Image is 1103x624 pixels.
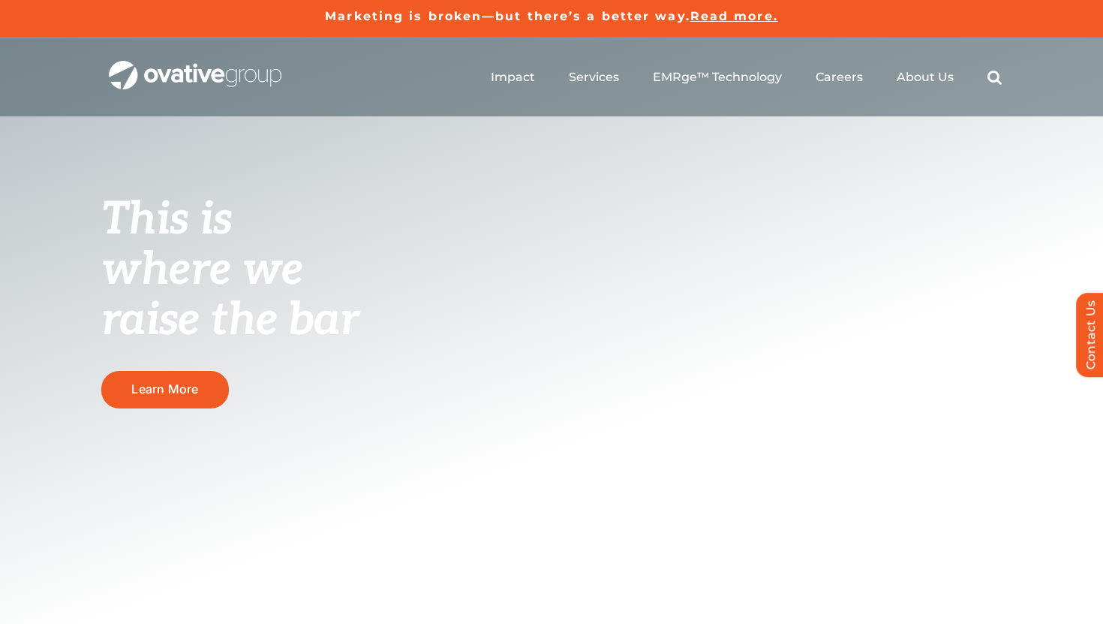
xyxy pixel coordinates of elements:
span: This is [101,193,232,247]
a: Services [569,70,619,85]
a: Read more. [690,9,778,23]
nav: Menu [491,53,1002,101]
a: Search [987,70,1002,85]
a: Impact [491,70,535,85]
span: where we raise the bar [101,243,359,348]
a: Learn More [101,371,229,408]
a: EMRge™ Technology [653,70,782,85]
span: Learn More [131,382,198,396]
a: About Us [897,70,954,85]
a: OG_Full_horizontal_WHT [109,59,281,74]
a: Careers [816,70,863,85]
a: Marketing is broken—but there’s a better way. [325,9,690,23]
